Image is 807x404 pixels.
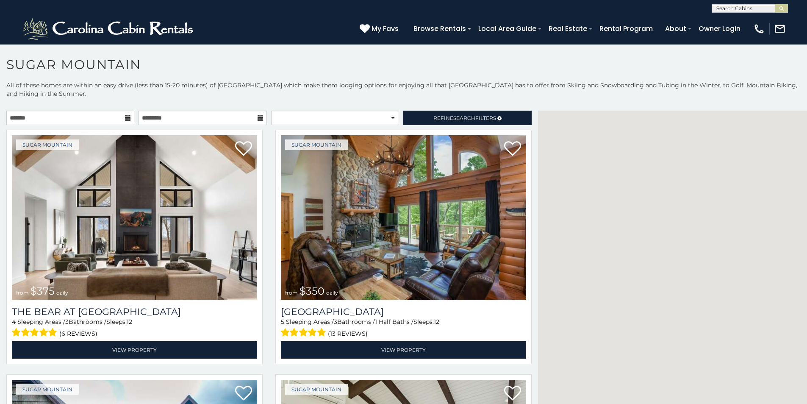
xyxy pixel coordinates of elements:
a: RefineSearchFilters [403,111,531,125]
a: My Favs [360,23,401,34]
a: Sugar Mountain [285,384,348,395]
span: from [16,290,29,296]
img: White-1-2.png [21,16,197,42]
a: Sugar Mountain [16,139,79,150]
a: Rental Program [595,21,657,36]
span: (13 reviews) [328,328,368,339]
span: (6 reviews) [59,328,97,339]
span: Refine Filters [433,115,496,121]
h3: Grouse Moor Lodge [281,306,526,318]
a: Sugar Mountain [285,139,348,150]
a: Add to favorites [235,140,252,158]
span: $350 [300,285,324,297]
a: Browse Rentals [409,21,470,36]
span: 12 [434,318,439,326]
span: 3 [65,318,69,326]
span: 5 [281,318,284,326]
a: Grouse Moor Lodge from $350 daily [281,135,526,300]
span: 12 [127,318,132,326]
a: Owner Login [694,21,745,36]
div: Sleeping Areas / Bathrooms / Sleeps: [12,318,257,339]
span: My Favs [372,23,399,34]
a: [GEOGRAPHIC_DATA] [281,306,526,318]
span: Search [453,115,475,121]
a: Add to favorites [504,385,521,403]
a: View Property [281,341,526,359]
a: About [661,21,691,36]
span: daily [56,290,68,296]
a: Add to favorites [504,140,521,158]
a: Add to favorites [235,385,252,403]
h3: The Bear At Sugar Mountain [12,306,257,318]
a: Real Estate [544,21,591,36]
a: View Property [12,341,257,359]
span: from [285,290,298,296]
img: The Bear At Sugar Mountain [12,135,257,300]
a: Local Area Guide [474,21,541,36]
img: mail-regular-white.png [774,23,786,35]
a: The Bear At Sugar Mountain from $375 daily [12,135,257,300]
span: 1 Half Baths / [375,318,413,326]
div: Sleeping Areas / Bathrooms / Sleeps: [281,318,526,339]
img: phone-regular-white.png [753,23,765,35]
a: Sugar Mountain [16,384,79,395]
span: $375 [31,285,55,297]
span: 4 [12,318,16,326]
span: daily [326,290,338,296]
a: The Bear At [GEOGRAPHIC_DATA] [12,306,257,318]
img: Grouse Moor Lodge [281,135,526,300]
span: 3 [334,318,337,326]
